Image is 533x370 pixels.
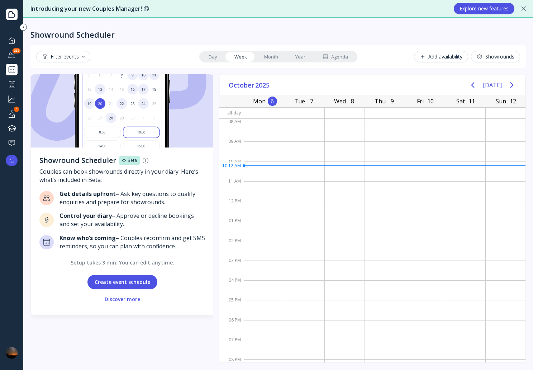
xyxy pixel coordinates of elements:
[128,158,137,163] div: Beta
[219,216,244,236] div: 01 PM
[6,108,18,120] div: Your profile
[292,96,307,106] div: Tue
[6,49,18,61] div: Couples manager
[60,190,205,206] div: – Ask key questions to qualify enquiries and prepare for showrounds.
[42,54,85,60] div: Filter events
[348,97,357,106] div: 8
[13,48,21,53] div: 336
[219,117,244,137] div: 08 AM
[60,234,116,242] strong: Know who’s coming
[229,80,255,90] span: October
[30,29,115,39] div: Showround Scheduler
[200,52,226,62] a: Day
[420,54,462,60] div: Add availability
[60,212,112,220] strong: Control your diary
[287,52,314,62] a: Year
[219,157,244,177] div: 10 AM
[219,236,244,256] div: 02 PM
[219,355,244,364] div: 08 PM
[219,336,244,355] div: 07 PM
[87,275,157,289] button: Create event schedule
[6,78,18,90] a: Performance
[6,49,18,61] a: Couples manager336
[226,52,256,62] a: Week
[323,53,348,60] div: Agenda
[60,234,205,250] div: – Couples reconfirm and get SMS reminders, so you can plan with confidence.
[219,177,244,197] div: 11 AM
[60,190,116,198] strong: Get details upfront
[414,51,468,62] button: Add availability
[39,168,205,184] div: Couples can book showrounds directly in your diary. Here’s what’s included in Beta:
[466,78,480,92] button: Previous page
[30,5,447,13] div: Introducing your new Couples Manager! 😍
[494,96,508,106] div: Sun
[471,51,520,62] button: Showrounds
[268,97,277,106] div: 6
[36,51,90,62] button: Filter events
[6,93,18,105] a: Grow your business
[255,80,271,90] span: 2025
[39,259,205,266] div: Setup takes 3 min. You can edit anytime.
[460,6,509,11] div: Explore new features
[226,80,273,90] button: October2025
[219,316,244,336] div: 06 PM
[477,54,514,60] div: Showrounds
[467,97,476,106] div: 11
[372,96,388,106] div: Thu
[256,52,287,62] a: Month
[219,276,244,296] div: 04 PM
[39,156,116,165] h5: Showround Scheduler
[426,97,435,106] div: 10
[219,108,244,118] div: All-day
[505,78,519,92] button: Next page
[6,108,18,120] a: Your profile1
[6,137,18,149] a: Help & support
[219,137,244,157] div: 09 AM
[219,197,244,216] div: 12 PM
[6,34,18,46] a: Dashboard
[332,96,348,106] div: Wed
[415,96,426,106] div: Fri
[483,79,502,92] button: [DATE]
[6,122,18,134] a: Knowledge hub
[251,96,268,106] div: Mon
[219,256,244,276] div: 03 PM
[219,296,244,315] div: 05 PM
[497,336,533,370] iframe: Chat Widget
[307,97,317,106] div: 7
[60,212,205,228] div: – Approve or decline bookings and set your availability.
[454,3,514,14] button: Explore new features
[508,97,518,106] div: 12
[454,96,467,106] div: Sat
[6,64,18,75] a: Showrounds Scheduler
[14,107,19,112] div: 1
[388,97,397,106] div: 9
[6,155,18,166] button: Upgrade options
[97,292,147,306] button: Discover more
